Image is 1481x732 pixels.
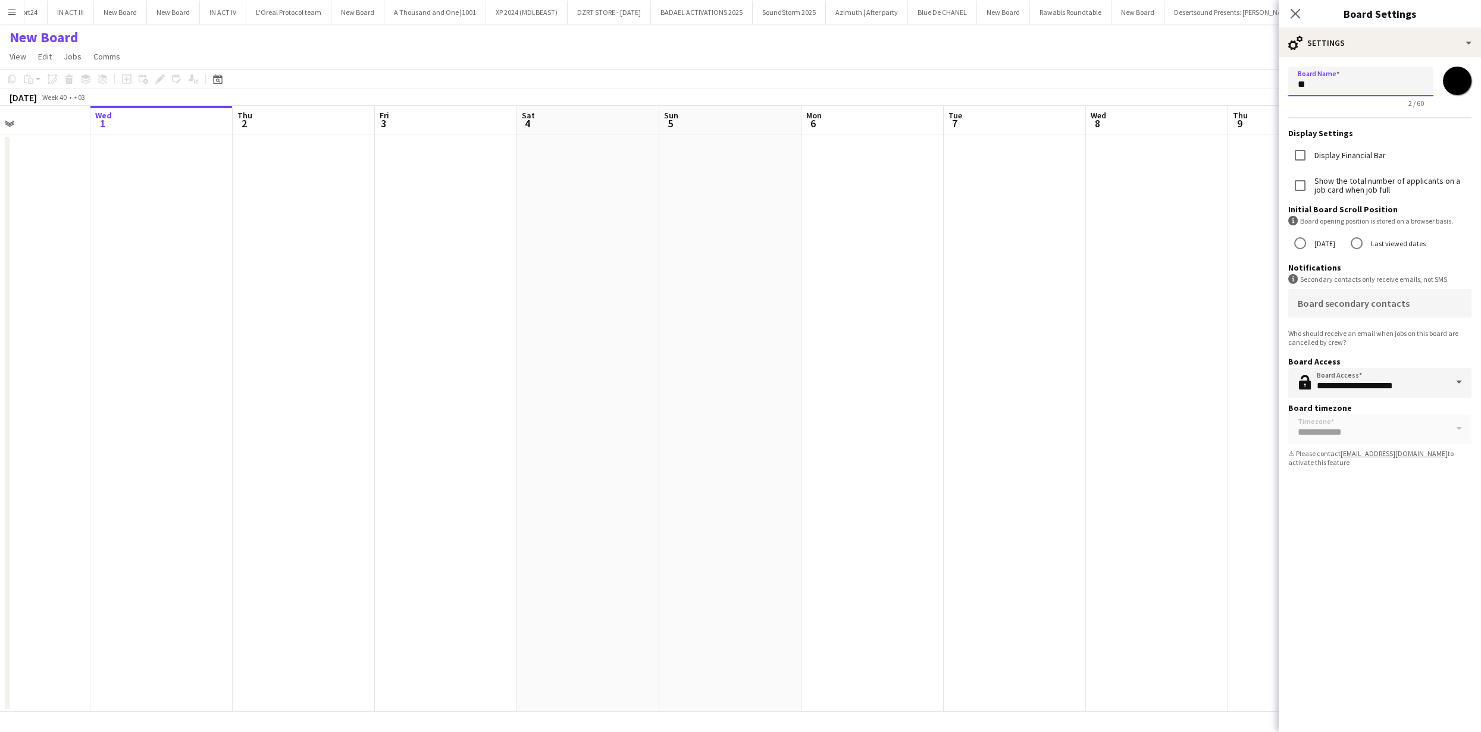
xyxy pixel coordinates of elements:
span: Sat [522,110,535,121]
button: New Board [1111,1,1164,24]
span: 3 [378,117,389,130]
button: Rawabis Roundtable [1030,1,1111,24]
label: Last viewed dates [1369,234,1426,253]
div: [DATE] [10,92,37,103]
span: Thu [1233,110,1248,121]
h3: Initial Board Scroll Position [1288,204,1471,215]
div: Secondary contacts only receive emails, not SMS. [1288,274,1471,284]
span: Sun [664,110,678,121]
h1: New Board [10,29,79,46]
span: 6 [804,117,822,130]
a: Comms [89,49,125,64]
button: XP 2024 (MDLBEAST) [486,1,568,24]
a: [EMAIL_ADDRESS][DOMAIN_NAME] [1341,449,1448,458]
button: L'Oreal Protocol team [246,1,331,24]
button: IN ACT IV [200,1,246,24]
span: 2 [236,117,252,130]
span: Wed [1091,110,1106,121]
a: Jobs [59,49,86,64]
button: New Board [147,1,200,24]
div: Settings [1279,29,1481,57]
button: DZRT STORE - [DATE] [568,1,651,24]
h3: Display Settings [1288,128,1471,139]
span: 5 [662,117,678,130]
label: Display Financial Bar [1312,151,1386,160]
button: New Board [977,1,1030,24]
span: View [10,51,26,62]
button: A Thousand and One |1001 [384,1,486,24]
span: Mon [806,110,822,121]
span: 8 [1089,117,1106,130]
button: BADAEL ACTIVATIONS 2025 [651,1,753,24]
div: ⚠ Please contact to activate this feature [1288,449,1471,467]
button: New Board [331,1,384,24]
span: 7 [947,117,962,130]
span: Week 40 [39,93,69,102]
h3: Board Settings [1279,6,1481,21]
span: Thu [237,110,252,121]
button: Blue De CHANEL [908,1,977,24]
span: 4 [520,117,535,130]
a: View [5,49,31,64]
span: Edit [38,51,52,62]
a: Edit [33,49,57,64]
h3: Board timezone [1288,403,1471,413]
span: Tue [948,110,962,121]
button: Desertsound Presents: [PERSON_NAME] [1164,1,1303,24]
div: Board opening position is stored on a browser basis. [1288,216,1471,226]
span: 2 / 60 [1399,99,1433,108]
h3: Notifications [1288,262,1471,273]
div: Who should receive an email when jobs on this board are cancelled by crew? [1288,329,1471,347]
span: Comms [93,51,120,62]
label: [DATE] [1312,234,1335,253]
mat-label: Board secondary contacts [1298,297,1410,309]
span: Jobs [64,51,82,62]
span: 9 [1231,117,1248,130]
button: New Board [94,1,147,24]
button: SoundStorm 2025 [753,1,826,24]
button: IN ACT III [48,1,94,24]
span: Fri [380,110,389,121]
span: 1 [93,117,112,130]
div: +03 [74,93,85,102]
button: Azimuth | After party [826,1,908,24]
span: Wed [95,110,112,121]
h3: Board Access [1288,356,1471,367]
label: Show the total number of applicants on a job card when job full [1312,177,1471,194]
